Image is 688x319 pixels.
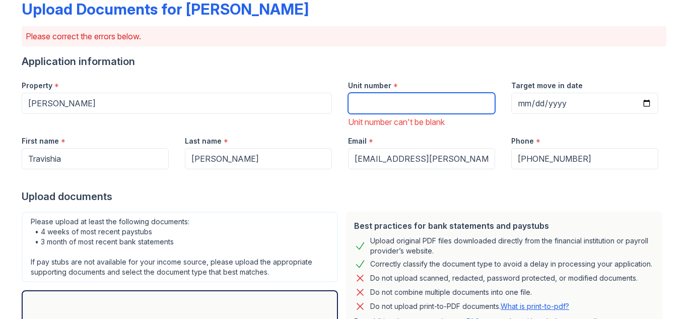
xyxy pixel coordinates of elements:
label: Unit number [348,81,391,91]
div: Do not upload scanned, redacted, password protected, or modified documents. [370,272,638,284]
label: Phone [511,136,534,146]
div: Upload documents [22,189,666,204]
label: Email [348,136,367,146]
div: Please upload at least the following documents: • 4 weeks of most recent paystubs • 3 month of mo... [22,212,338,282]
p: Do not upload print-to-PDF documents. [370,301,569,311]
div: Correctly classify the document type to avoid a delay in processing your application. [370,258,652,270]
div: Unit number can't be blank [348,116,495,128]
label: Target move in date [511,81,583,91]
a: What is print-to-pdf? [501,302,569,310]
div: Upload original PDF files downloaded directly from the financial institution or payroll provider’... [370,236,654,256]
label: Property [22,81,52,91]
label: First name [22,136,59,146]
p: Please correct the errors below. [26,30,662,42]
div: Do not combine multiple documents into one file. [370,286,532,298]
label: Last name [185,136,222,146]
div: Best practices for bank statements and paystubs [354,220,654,232]
div: Application information [22,54,666,69]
